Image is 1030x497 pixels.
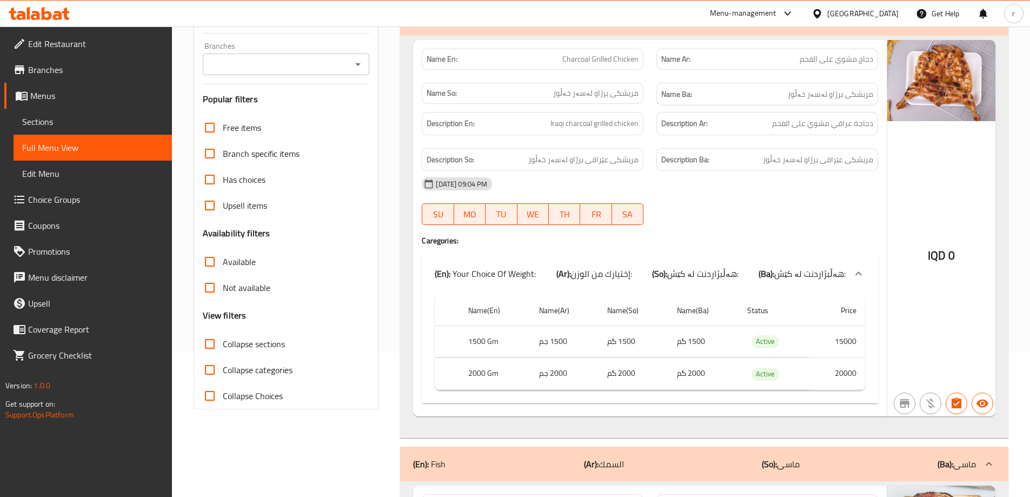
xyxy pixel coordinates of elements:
[4,213,172,238] a: Coupons
[5,397,55,411] span: Get support on:
[413,456,429,472] b: (En):
[435,266,450,282] b: (En):
[549,203,580,225] button: TH
[223,337,285,350] span: Collapse sections
[652,266,667,282] b: (So):
[22,167,163,180] span: Edit Menu
[490,207,513,222] span: TU
[486,203,517,225] button: TU
[22,141,163,154] span: Full Menu View
[530,326,599,357] td: 1500 جم
[517,203,549,225] button: WE
[584,207,607,222] span: FR
[599,326,668,357] td: 1500 گم
[223,173,265,186] span: Has choices
[553,207,576,222] span: TH
[752,368,779,380] span: Active
[14,135,172,161] a: Full Menu View
[948,245,955,266] span: 0
[661,88,692,101] strong: Name Ba:
[580,203,612,225] button: FR
[28,193,163,206] span: Choice Groups
[710,7,776,20] div: Menu-management
[5,379,32,393] span: Version:
[427,54,457,65] strong: Name En:
[530,295,599,326] th: Name(Ar)
[14,109,172,135] a: Sections
[661,153,709,167] strong: Description Ba:
[5,408,74,422] a: Support.OpsPlatform
[667,266,739,282] span: هەڵبژاردنت لە کێش:
[422,203,454,225] button: SU
[223,255,256,268] span: Available
[223,363,293,376] span: Collapse categories
[4,342,172,368] a: Grocery Checklist
[413,458,446,471] p: Fish
[556,266,571,282] b: (Ar):
[223,147,300,160] span: Branch specific items
[774,266,846,282] span: هەڵبژاردنت لە کێش:
[223,389,283,402] span: Collapse Choices
[427,117,475,130] strong: Description En:
[427,153,474,167] strong: Description So:
[530,358,599,390] td: 2000 جم
[522,207,544,222] span: WE
[562,54,639,65] span: Charcoal Grilled Chicken
[4,83,172,109] a: Menus
[28,297,163,310] span: Upsell
[809,358,865,390] td: 20000
[28,245,163,258] span: Promotions
[762,458,800,471] p: ماسی
[938,456,953,472] b: (Ba):
[4,238,172,264] a: Promotions
[616,207,639,222] span: SA
[599,295,668,326] th: Name(So)
[203,227,270,240] h3: Availability filters
[668,358,739,390] td: 2000 گم
[203,93,370,105] h3: Popular filters
[431,179,491,189] span: [DATE] 09:04 PM
[584,456,599,472] b: (Ar):
[400,447,1008,481] div: (En): Fish(Ar):السمك(So):ماسی(Ba):ماسی
[4,57,172,83] a: Branches
[668,326,739,357] td: 1500 گم
[887,40,995,121] img: %D8%AF%D8%AC%D8%A7%D8%AC_%D9%85%D8%B4%D9%88%D9%8A_%D8%B9%D9%84%D9%89_%D8%A7%D9%84%D9%81%D8%AD%D9%...
[763,153,873,167] span: مریشکی عێراقی برژاو لەسەر خەڵوز
[584,458,624,471] p: السمك
[422,235,878,246] h4: Caregories:
[946,393,967,414] button: Has choices
[920,393,941,414] button: Purchased item
[422,256,878,291] div: (En): Your Choice Of Weight:(Ar):إختيارك من الوزن:(So):هەڵبژاردنت لە کێش:(Ba):هەڵبژاردنت لە کێش:
[460,358,530,390] th: 2000 Gm
[4,290,172,316] a: Upsell
[528,153,639,167] span: مریشکی عێراقی برژاو لەسەر خەڵوز
[435,295,865,390] table: choices table
[772,117,873,130] span: دجاجة عراقي مشوي على الفحم
[809,295,865,326] th: Price
[752,335,779,348] span: Active
[938,458,976,471] p: ماسی
[203,309,247,322] h3: View filters
[827,8,899,19] div: [GEOGRAPHIC_DATA]
[599,358,668,390] td: 2000 گم
[553,88,639,99] span: مریشکی برژاو لەسەر خەڵوز
[223,281,270,294] span: Not available
[400,36,1008,438] div: (En): Chicken(Ar):الدجاج(So):مریشک(Ba):مریشک
[759,266,774,282] b: (Ba):
[28,349,163,362] span: Grocery Checklist
[972,393,993,414] button: Available
[661,54,690,65] strong: Name Ar:
[28,63,163,76] span: Branches
[4,264,172,290] a: Menu disclaimer
[668,295,739,326] th: Name(Ba)
[460,326,530,357] th: 1500 Gm
[28,271,163,284] span: Menu disclaimer
[4,316,172,342] a: Coverage Report
[571,266,632,282] span: إختيارك من الوزن:
[661,117,708,130] strong: Description Ar:
[928,245,946,266] span: IQD
[223,121,261,134] span: Free items
[1012,8,1015,19] span: r
[809,326,865,357] td: 15000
